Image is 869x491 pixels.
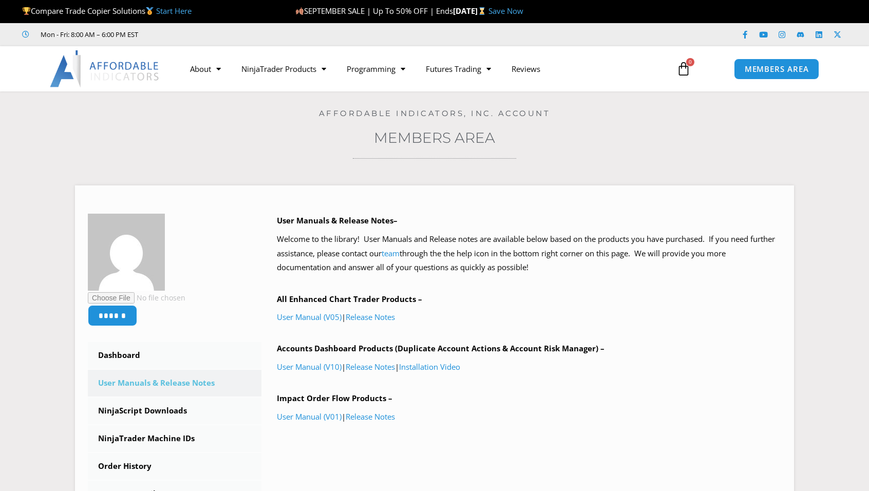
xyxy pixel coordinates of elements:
[277,410,782,424] p: |
[478,7,486,15] img: ⌛
[295,6,453,16] span: SEPTEMBER SALE | Up To 50% OFF | Ends
[88,425,261,452] a: NinjaTrader Machine IDs
[296,7,304,15] img: 🍂
[277,360,782,374] p: | |
[374,129,495,146] a: Members Area
[88,398,261,424] a: NinjaScript Downloads
[661,54,706,84] a: 0
[153,29,307,40] iframe: Customer reviews powered by Trustpilot
[336,57,415,81] a: Programming
[686,58,694,66] span: 0
[277,362,342,372] a: User Manual (V10)
[277,343,604,353] b: Accounts Dashboard Products (Duplicate Account Actions & Account Risk Manager) –
[277,310,782,325] p: |
[156,6,192,16] a: Start Here
[23,7,30,15] img: 🏆
[415,57,501,81] a: Futures Trading
[399,362,460,372] a: Installation Video
[277,232,782,275] p: Welcome to the library! User Manuals and Release notes are available below based on the products ...
[22,6,192,16] span: Compare Trade Copier Solutions
[38,28,138,41] span: Mon - Fri: 8:00 AM – 6:00 PM EST
[180,57,231,81] a: About
[180,57,665,81] nav: Menu
[88,370,261,396] a: User Manuals & Release Notes
[488,6,523,16] a: Save Now
[346,411,395,422] a: Release Notes
[146,7,154,15] img: 🥇
[277,393,392,403] b: Impact Order Flow Products –
[346,312,395,322] a: Release Notes
[745,65,809,73] span: MEMBERS AREA
[231,57,336,81] a: NinjaTrader Products
[277,294,422,304] b: All Enhanced Chart Trader Products –
[277,312,342,322] a: User Manual (V05)
[453,6,488,16] strong: [DATE]
[277,215,398,225] b: User Manuals & Release Notes–
[88,342,261,369] a: Dashboard
[88,214,165,291] img: 925360af599e705dfea4bdcfe2d498d721ed2e900c3c289da49612736967770f
[50,50,160,87] img: LogoAI | Affordable Indicators – NinjaTrader
[346,362,395,372] a: Release Notes
[382,248,400,258] a: team
[501,57,551,81] a: Reviews
[734,59,820,80] a: MEMBERS AREA
[277,411,342,422] a: User Manual (V01)
[319,108,551,118] a: Affordable Indicators, Inc. Account
[88,453,261,480] a: Order History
